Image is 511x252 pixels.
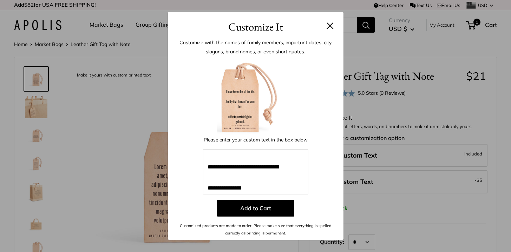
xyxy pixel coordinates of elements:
p: Please enter your custom text in the box below [203,135,308,144]
p: Customize with the names of family members, important dates, city slogans, brand names, or even s... [178,38,333,56]
h3: Customize It [178,19,333,35]
button: Add to Cart [217,200,294,217]
p: Customized products are made to order. Please make sure that everything is spelled correctly as p... [178,222,333,237]
iframe: Sign Up via Text for Offers [6,225,75,246]
img: customizer-prod [217,58,294,135]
